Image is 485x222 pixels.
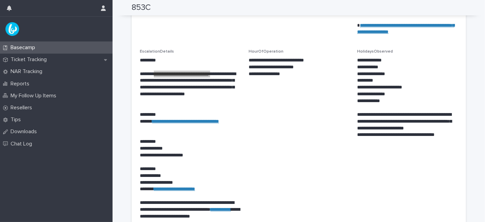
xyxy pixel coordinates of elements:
span: HolidaysObserved [357,50,393,54]
p: NAR Tracking [8,68,48,75]
p: My Follow Up Items [8,93,62,99]
p: Basecamp [8,44,41,51]
span: EscalationDetails [140,50,174,54]
span: HourOfOperation [249,50,283,54]
p: Chat Log [8,141,38,147]
img: UPKZpZA3RCu7zcH4nw8l [5,22,19,36]
h2: 853C [132,3,151,13]
p: Downloads [8,128,42,135]
p: Reports [8,81,35,87]
p: Resellers [8,105,38,111]
p: Tips [8,116,26,123]
p: Ticket Tracking [8,56,52,63]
